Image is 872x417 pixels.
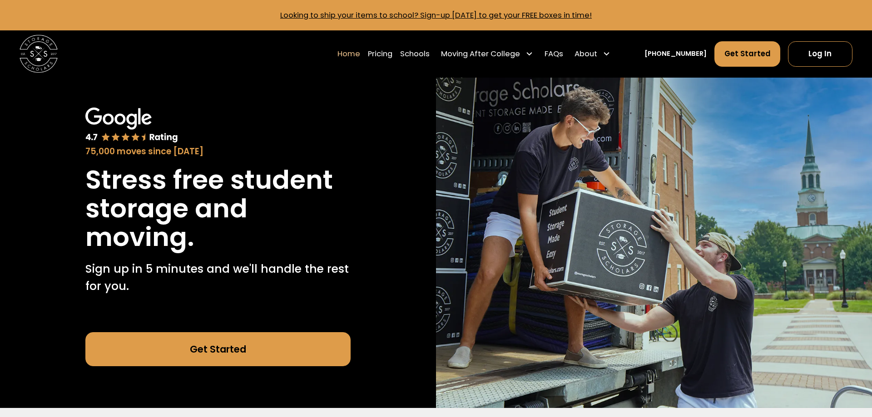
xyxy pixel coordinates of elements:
[85,166,350,251] h1: Stress free student storage and moving.
[85,108,178,143] img: Google 4.7 star rating
[788,41,852,67] a: Log In
[644,49,707,59] a: [PHONE_NUMBER]
[545,41,563,67] a: FAQs
[85,145,350,158] div: 75,000 moves since [DATE]
[436,78,872,408] img: Storage Scholars makes moving and storage easy.
[714,41,781,67] a: Get Started
[400,41,430,67] a: Schools
[85,260,350,294] p: Sign up in 5 minutes and we'll handle the rest for you.
[85,332,350,366] a: Get Started
[441,48,520,59] div: Moving After College
[280,10,592,20] a: Looking to ship your items to school? Sign-up [DATE] to get your FREE boxes in time!
[337,41,360,67] a: Home
[20,35,57,73] img: Storage Scholars main logo
[368,41,392,67] a: Pricing
[575,48,597,59] div: About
